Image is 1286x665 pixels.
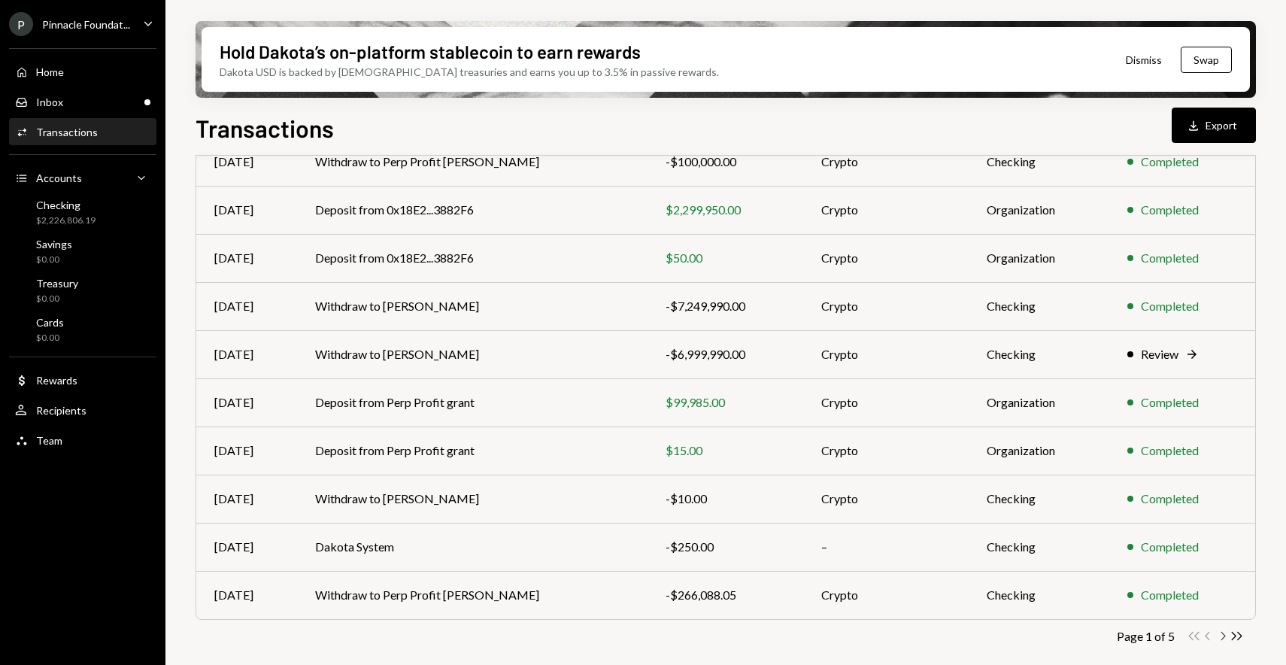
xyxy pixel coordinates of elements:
td: Withdraw to Perp Profit [PERSON_NAME] [297,138,647,186]
td: Crypto [803,186,969,234]
td: Checking [969,330,1109,378]
div: $0.00 [36,254,72,266]
div: P [9,12,33,36]
div: -$10.00 [666,490,785,508]
td: Crypto [803,427,969,475]
td: Withdraw to [PERSON_NAME] [297,282,647,330]
td: Dakota System [297,523,647,571]
td: Crypto [803,282,969,330]
div: [DATE] [214,586,279,604]
div: [DATE] [214,490,279,508]
div: [DATE] [214,153,279,171]
div: -$7,249,990.00 [666,297,785,315]
div: [DATE] [214,442,279,460]
td: Crypto [803,475,969,523]
div: Page 1 of 5 [1117,629,1175,643]
td: – [803,523,969,571]
td: Withdraw to Perp Profit [PERSON_NAME] [297,571,647,619]
div: Home [36,65,64,78]
div: [DATE] [214,201,279,219]
td: Crypto [803,378,969,427]
div: Pinnacle Foundat... [42,18,130,31]
td: Crypto [803,330,969,378]
div: $2,299,950.00 [666,201,785,219]
td: Withdraw to [PERSON_NAME] [297,475,647,523]
div: Savings [36,238,72,251]
a: Team [9,427,156,454]
td: Checking [969,571,1109,619]
div: $0.00 [36,293,78,305]
div: Completed [1141,490,1199,508]
div: $99,985.00 [666,393,785,411]
div: $15.00 [666,442,785,460]
td: Organization [969,186,1109,234]
div: Completed [1141,153,1199,171]
div: [DATE] [214,297,279,315]
div: Treasury [36,277,78,290]
td: Checking [969,475,1109,523]
div: [DATE] [214,249,279,267]
td: Deposit from Perp Profit grant [297,427,647,475]
div: [DATE] [214,345,279,363]
td: Deposit from 0x18E2...3882F6 [297,234,647,282]
h1: Transactions [196,113,334,143]
div: Rewards [36,374,77,387]
div: Review [1141,345,1178,363]
div: Completed [1141,538,1199,556]
div: [DATE] [214,538,279,556]
a: Recipients [9,396,156,424]
div: Completed [1141,586,1199,604]
div: Accounts [36,172,82,184]
div: Hold Dakota’s on-platform stablecoin to earn rewards [220,39,641,64]
td: Checking [969,523,1109,571]
div: Cards [36,316,64,329]
button: Swap [1181,47,1232,73]
td: Deposit from 0x18E2...3882F6 [297,186,647,234]
div: Completed [1141,201,1199,219]
div: $0.00 [36,332,64,345]
td: Deposit from Perp Profit grant [297,378,647,427]
div: $2,226,806.19 [36,214,96,227]
div: Dakota USD is backed by [DEMOGRAPHIC_DATA] treasuries and earns you up to 3.5% in passive rewards. [220,64,719,80]
a: Accounts [9,164,156,191]
td: Organization [969,234,1109,282]
div: -$250.00 [666,538,785,556]
a: Rewards [9,366,156,393]
div: -$6,999,990.00 [666,345,785,363]
div: -$266,088.05 [666,586,785,604]
a: Treasury$0.00 [9,272,156,308]
a: Inbox [9,88,156,115]
div: Inbox [36,96,63,108]
div: $50.00 [666,249,785,267]
div: Transactions [36,126,98,138]
a: Checking$2,226,806.19 [9,194,156,230]
td: Checking [969,282,1109,330]
div: Completed [1141,393,1199,411]
div: Team [36,434,62,447]
button: Export [1172,108,1256,143]
button: Dismiss [1107,42,1181,77]
div: Completed [1141,249,1199,267]
td: Crypto [803,138,969,186]
a: Transactions [9,118,156,145]
td: Crypto [803,234,969,282]
div: Completed [1141,442,1199,460]
div: Checking [36,199,96,211]
div: Completed [1141,297,1199,315]
a: Home [9,58,156,85]
td: Withdraw to [PERSON_NAME] [297,330,647,378]
td: Organization [969,427,1109,475]
td: Checking [969,138,1109,186]
div: -$100,000.00 [666,153,785,171]
td: Crypto [803,571,969,619]
a: Savings$0.00 [9,233,156,269]
div: Recipients [36,404,86,417]
div: [DATE] [214,393,279,411]
a: Cards$0.00 [9,311,156,348]
td: Organization [969,378,1109,427]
